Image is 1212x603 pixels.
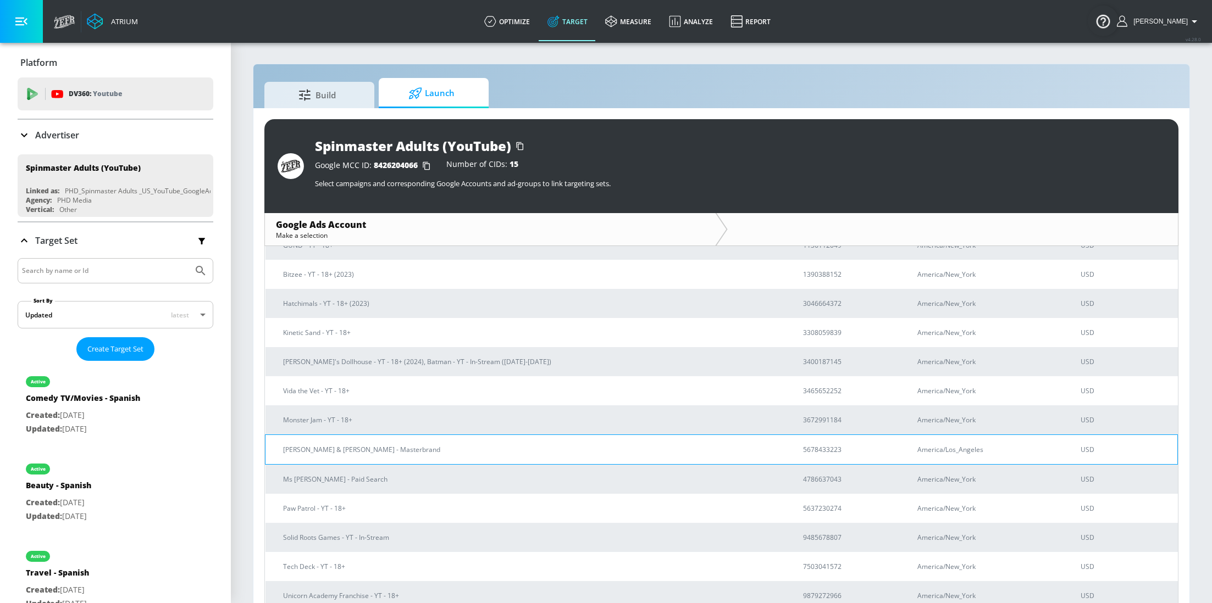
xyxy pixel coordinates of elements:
[107,16,138,26] div: Atrium
[31,554,46,559] div: active
[596,2,660,41] a: measure
[803,532,891,543] p: 9485678807
[917,385,1054,397] p: America/New_York
[18,365,213,444] div: activeComedy TV/Movies - SpanishCreated:[DATE]Updated:[DATE]
[917,414,1054,426] p: America/New_York
[20,57,57,69] p: Platform
[57,196,92,205] div: PHD Media
[803,327,891,338] p: 3308059839
[917,327,1054,338] p: America/New_York
[31,297,55,304] label: Sort By
[65,186,217,196] div: PHD_Spinmaster Adults _US_YouTube_GoogleAds
[18,47,213,78] div: Platform
[1186,36,1201,42] span: v 4.28.0
[283,298,777,309] p: Hatchimals - YT - 18+ (2023)
[315,178,1165,188] p: Select campaigns and corresponding Google Accounts and ad-groups to link targeting sets.
[283,444,777,455] p: [PERSON_NAME] & [PERSON_NAME] - Masterbrand
[87,343,143,355] span: Create Target Set
[803,385,891,397] p: 3465652252
[35,235,78,247] p: Target Set
[1081,414,1169,426] p: USD
[917,561,1054,572] p: America/New_York
[275,82,359,108] span: Build
[283,327,777,338] p: Kinetic Sand - YT - 18+
[475,2,539,41] a: optimize
[26,196,52,205] div: Agency:
[283,385,777,397] p: Vida the Vet - YT - 18+
[1081,385,1169,397] p: USD
[26,583,89,597] p: [DATE]
[1081,532,1169,543] p: USD
[374,160,418,170] span: 8426204066
[917,444,1054,455] p: America/Los_Angeles
[446,160,518,171] div: Number of CIDs:
[26,410,60,420] span: Created:
[26,422,140,436] p: [DATE]
[26,511,62,521] span: Updated:
[803,590,891,601] p: 9879272966
[1117,15,1201,28] button: [PERSON_NAME]
[26,497,60,507] span: Created:
[803,414,891,426] p: 3672991184
[803,473,891,485] p: 4786637043
[1081,298,1169,309] p: USD
[18,77,213,110] div: DV360: Youtube
[26,205,54,214] div: Vertical:
[26,423,62,434] span: Updated:
[803,561,891,572] p: 7503041572
[803,444,891,455] p: 5678433223
[917,532,1054,543] p: America/New_York
[26,480,91,496] div: Beauty - Spanish
[276,231,704,240] div: Make a selection
[1081,561,1169,572] p: USD
[18,154,213,217] div: Spinmaster Adults (YouTube)Linked as:PHD_Spinmaster Adults _US_YouTube_GoogleAdsAgency:PHD MediaV...
[26,163,141,173] div: Spinmaster Adults (YouTube)
[283,532,777,543] p: Solid Roots Games - YT - In-Stream
[76,337,154,361] button: Create Target Set
[660,2,722,41] a: Analyze
[283,414,777,426] p: Monster Jam - YT - 18+
[283,561,777,572] p: Tech Deck - YT - 18+
[283,269,777,280] p: Bitzee - YT - 18+ (2023)
[26,186,59,196] div: Linked as:
[18,453,213,531] div: activeBeauty - SpanishCreated:[DATE]Updated:[DATE]
[917,269,1054,280] p: America/New_York
[265,213,715,245] div: Google Ads AccountMake a selection
[1129,18,1188,25] span: login as: stephanie.wolklin@zefr.com
[22,264,189,278] input: Search by name or Id
[1081,269,1169,280] p: USD
[803,269,891,280] p: 1390388152
[1081,473,1169,485] p: USD
[539,2,596,41] a: Target
[803,298,891,309] p: 3046664372
[276,219,704,231] div: Google Ads Account
[26,567,89,583] div: Travel - Spanish
[87,13,138,30] a: Atrium
[1081,503,1169,514] p: USD
[315,160,435,171] div: Google MCC ID:
[917,473,1054,485] p: America/New_York
[917,590,1054,601] p: America/New_York
[722,2,779,41] a: Report
[18,222,213,259] div: Target Set
[25,310,52,320] div: Updated
[917,356,1054,367] p: America/New_York
[315,137,511,155] div: Spinmaster Adults (YouTube)
[283,503,777,514] p: Paw Patrol - YT - 18+
[59,205,77,214] div: Other
[917,503,1054,514] p: America/New_York
[35,129,79,141] p: Advertiser
[93,88,122,99] p: Youtube
[803,503,891,514] p: 5637230274
[69,88,122,100] p: DV360:
[283,356,777,367] p: [PERSON_NAME]'s Dollhouse - YT - 18+ (2024), Batman - YT - In-Stream ([DATE]-[DATE])
[1088,5,1119,36] button: Open Resource Center
[917,298,1054,309] p: America/New_York
[510,159,518,169] span: 15
[18,120,213,150] div: Advertiser
[26,496,91,510] p: [DATE]
[1081,356,1169,367] p: USD
[31,466,46,472] div: active
[283,590,777,601] p: Unicorn Academy Franchise - YT - 18+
